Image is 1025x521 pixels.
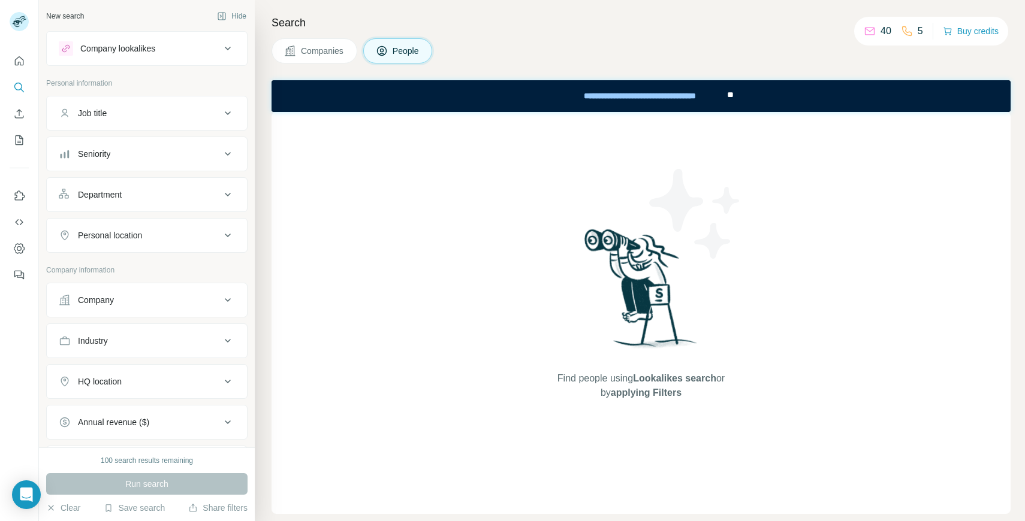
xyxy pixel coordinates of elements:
h4: Search [272,14,1011,31]
button: Use Surfe API [10,211,29,233]
p: 5 [918,24,923,38]
div: 100 search results remaining [101,455,193,466]
button: Save search [104,502,165,514]
button: Annual revenue ($) [47,408,247,437]
button: My lists [10,129,29,151]
button: Dashboard [10,238,29,259]
div: Company [78,294,114,306]
div: Annual revenue ($) [78,416,149,428]
button: Buy credits [943,23,999,40]
button: Company [47,286,247,314]
span: Lookalikes search [633,373,716,383]
button: Industry [47,326,247,355]
button: HQ location [47,367,247,396]
div: New search [46,11,84,22]
button: Search [10,77,29,98]
p: 40 [881,24,891,38]
button: Feedback [10,264,29,286]
button: Share filters [188,502,248,514]
img: Surfe Illustration - Woman searching with binoculars [579,226,704,359]
div: Company lookalikes [80,43,155,54]
button: Clear [46,502,80,514]
span: People [393,45,420,57]
button: Job title [47,99,247,128]
p: Company information [46,265,248,275]
button: Department [47,180,247,209]
img: Surfe Illustration - Stars [641,160,749,268]
div: Department [78,189,122,201]
button: Hide [209,7,255,25]
button: Seniority [47,140,247,168]
div: Industry [78,335,108,347]
button: Company lookalikes [47,34,247,63]
p: Personal information [46,78,248,89]
button: Enrich CSV [10,103,29,125]
div: Open Intercom Messenger [12,480,41,509]
button: Quick start [10,50,29,72]
div: HQ location [78,375,122,387]
span: Companies [301,45,345,57]
button: Personal location [47,221,247,250]
div: Personal location [78,229,142,241]
img: Avatar [10,12,29,31]
div: Job title [78,107,107,119]
div: Seniority [78,148,110,160]
iframe: Banner [272,80,1011,112]
button: Use Surfe on LinkedIn [10,185,29,207]
span: applying Filters [611,387,682,398]
span: Find people using or by [545,371,737,400]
